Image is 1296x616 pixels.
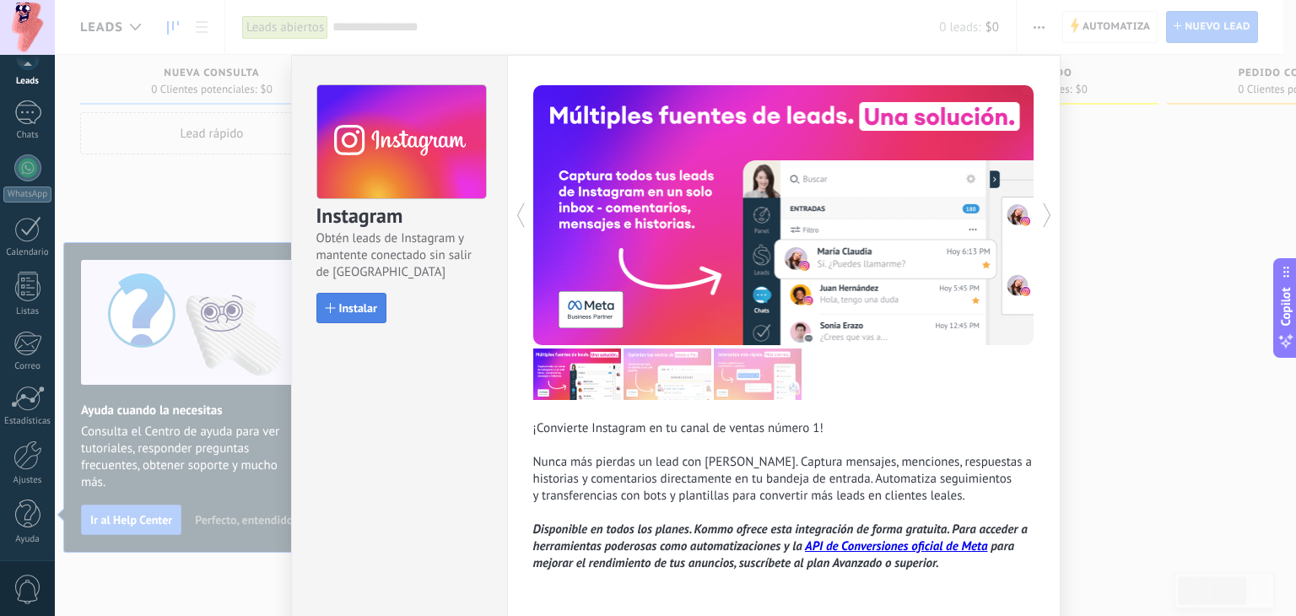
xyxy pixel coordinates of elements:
a: API de Conversiones oficial de Meta [805,538,987,554]
div: WhatsApp [3,186,51,203]
div: ¡Convierte Instagram en tu canal de ventas número 1! Nunca más pierdas un lead con [PERSON_NAME].... [533,420,1034,572]
img: com_instagram_tour_1_es.png [533,349,621,400]
span: Obtén leads de Instagram y mantente conectado sin salir de [GEOGRAPHIC_DATA] [316,230,485,281]
img: com_instagram_tour_2_es.png [624,349,711,400]
div: Calendario [3,247,52,258]
div: Ayuda [3,534,52,545]
div: Listas [3,306,52,317]
div: Leads [3,76,52,87]
i: Disponible en todos los planes. Kommo ofrece esta integración de forma gratuita. Para acceder a h... [533,521,1028,571]
div: Estadísticas [3,416,52,427]
span: Instalar [339,302,377,314]
div: Correo [3,361,52,372]
div: Ajustes [3,475,52,486]
img: com_instagram_tour_3_es.png [714,349,802,400]
button: Instalar [316,293,386,323]
h3: Instagram [316,203,485,230]
span: Copilot [1277,288,1294,327]
div: Chats [3,130,52,141]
